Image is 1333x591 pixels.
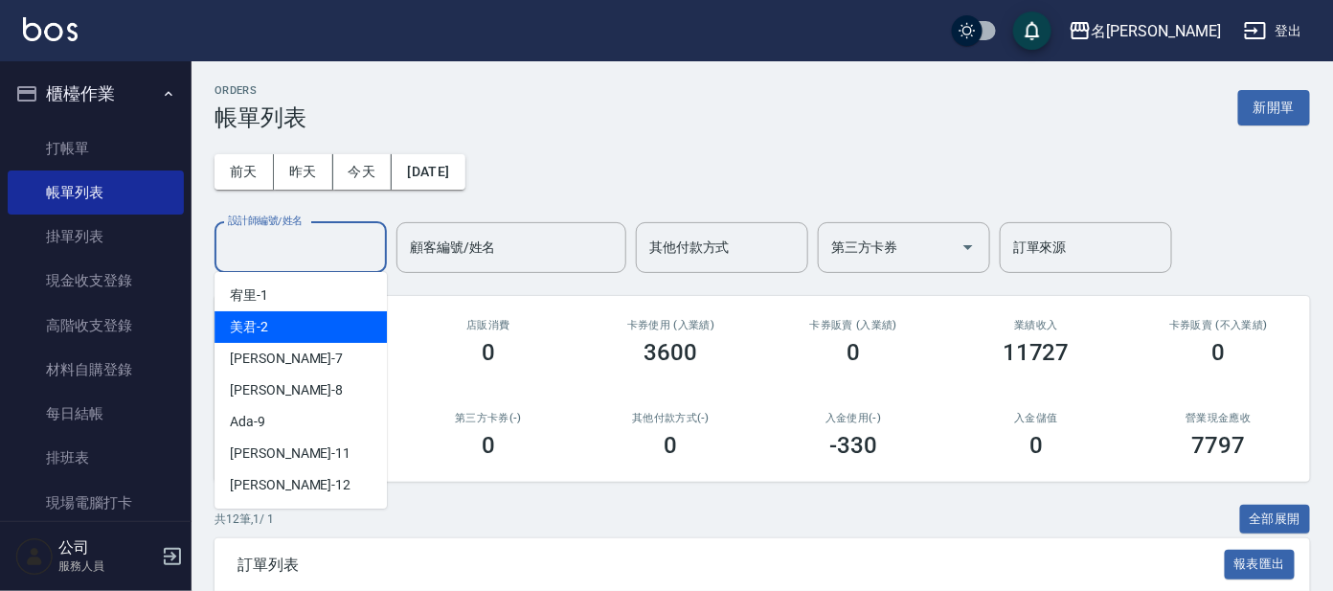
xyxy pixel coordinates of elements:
[230,380,343,400] span: [PERSON_NAME] -8
[15,537,54,576] img: Person
[8,392,184,436] a: 每日結帳
[482,339,495,366] h3: 0
[1029,432,1043,459] h3: 0
[785,412,922,424] h2: 入金使用(-)
[230,412,265,432] span: Ada -9
[215,84,306,97] h2: ORDERS
[644,339,698,366] h3: 3600
[8,481,184,525] a: 現場電腦打卡
[230,443,350,464] span: [PERSON_NAME] -11
[8,436,184,480] a: 排班表
[482,432,495,459] h3: 0
[847,339,860,366] h3: 0
[237,556,1225,575] span: 訂單列表
[8,259,184,303] a: 現金收支登錄
[1003,339,1070,366] h3: 11727
[274,154,333,190] button: 昨天
[230,317,268,337] span: 美君 -2
[665,432,678,459] h3: 0
[829,432,877,459] h3: -330
[215,154,274,190] button: 前天
[602,319,739,331] h2: 卡券使用 (入業績)
[230,349,343,369] span: [PERSON_NAME] -7
[1238,90,1310,125] button: 新開單
[1236,13,1310,49] button: 登出
[8,126,184,170] a: 打帳單
[215,104,306,131] h3: 帳單列表
[1192,432,1246,459] h3: 7797
[420,412,557,424] h2: 第三方卡券(-)
[8,170,184,215] a: 帳單列表
[1092,19,1221,43] div: 名[PERSON_NAME]
[8,69,184,119] button: 櫃檯作業
[1225,555,1296,573] a: 報表匯出
[968,319,1105,331] h2: 業績收入
[230,475,350,495] span: [PERSON_NAME] -12
[23,17,78,41] img: Logo
[1238,98,1310,116] a: 新開單
[333,154,393,190] button: 今天
[1225,550,1296,580] button: 報表匯出
[230,507,350,527] span: [PERSON_NAME] -13
[953,232,983,262] button: Open
[1240,505,1311,534] button: 全部展開
[1150,412,1287,424] h2: 營業現金應收
[1013,11,1051,50] button: save
[420,319,557,331] h2: 店販消費
[785,319,922,331] h2: 卡券販賣 (入業績)
[1061,11,1229,51] button: 名[PERSON_NAME]
[1212,339,1226,366] h3: 0
[58,557,156,575] p: 服務人員
[968,412,1105,424] h2: 入金儲值
[58,538,156,557] h5: 公司
[602,412,739,424] h2: 其他付款方式(-)
[8,304,184,348] a: 高階收支登錄
[8,215,184,259] a: 掛單列表
[8,348,184,392] a: 材料自購登錄
[215,511,274,528] p: 共 12 筆, 1 / 1
[392,154,464,190] button: [DATE]
[1150,319,1287,331] h2: 卡券販賣 (不入業績)
[230,285,268,306] span: 宥里 -1
[228,214,303,228] label: 設計師編號/姓名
